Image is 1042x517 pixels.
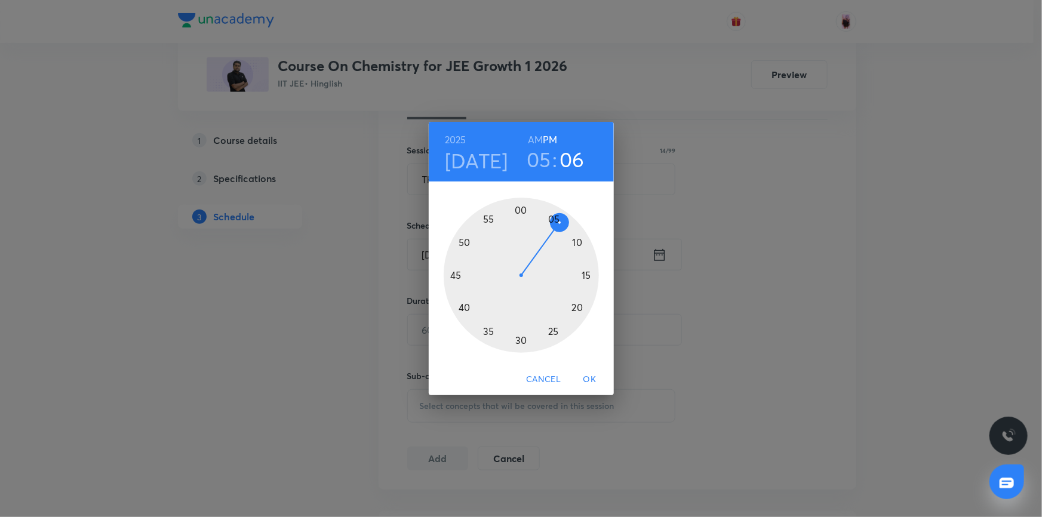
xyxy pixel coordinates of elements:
[527,147,551,172] button: 05
[560,147,585,172] button: 06
[571,368,609,390] button: OK
[543,131,557,148] button: PM
[526,372,561,387] span: Cancel
[552,147,557,172] h3: :
[576,372,604,387] span: OK
[445,148,508,173] button: [DATE]
[521,368,565,390] button: Cancel
[445,131,466,148] button: 2025
[528,131,543,148] button: AM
